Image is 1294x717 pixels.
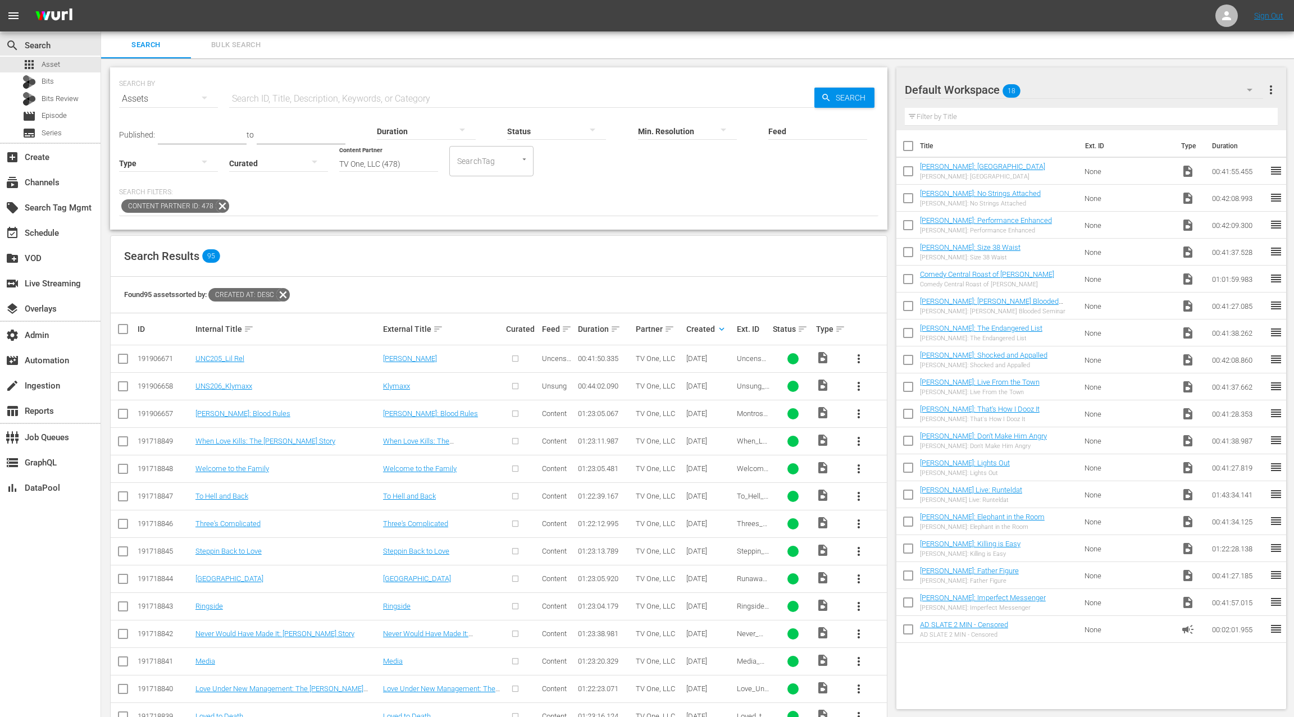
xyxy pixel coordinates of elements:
span: Video [816,544,830,557]
span: Video [816,378,830,392]
button: more_vert [845,483,872,510]
td: 00:41:27.819 [1208,454,1269,481]
span: Video [1181,542,1195,555]
div: 191718848 [138,464,192,473]
div: Bits Review [22,92,36,106]
span: Steppin_Back_to_Love_WURL [737,547,769,572]
div: [DATE] [686,464,733,473]
span: TV One, LLC [636,382,675,390]
span: more_vert [852,627,865,641]
span: Video [816,461,830,474]
span: more_vert [852,545,865,558]
a: [PERSON_NAME]: [GEOGRAPHIC_DATA] [920,162,1045,171]
span: Content [542,602,567,610]
span: sort [244,324,254,334]
span: Episode [22,109,36,123]
td: None [1080,212,1177,239]
span: Video [1181,245,1195,259]
span: Channels [6,176,19,189]
div: Comedy Central Roast of [PERSON_NAME] [920,281,1054,288]
td: None [1080,319,1177,346]
span: Search [6,39,19,52]
span: Admin [6,328,19,342]
span: reorder [1269,514,1283,528]
span: Video [1181,380,1195,394]
span: reorder [1269,218,1283,231]
a: Media [195,657,215,665]
span: Published: [119,130,155,139]
span: more_vert [852,682,865,696]
div: 191718844 [138,574,192,583]
td: None [1080,562,1177,589]
button: more_vert [1264,76,1278,103]
span: Series [42,127,62,139]
div: [PERSON_NAME]: Father Figure [920,577,1019,584]
div: [PERSON_NAME]: That's How I Dooz It [920,415,1040,423]
a: [PERSON_NAME] Live: Runteldat [920,486,1022,494]
div: ID [138,325,192,334]
p: Search Filters: [119,188,878,197]
div: [DATE] [686,574,733,583]
a: [PERSON_NAME]: That's How I Dooz It [920,405,1040,413]
span: DataPool [6,481,19,495]
span: more_vert [852,600,865,613]
div: Created [686,322,733,336]
span: 18 [1003,79,1020,103]
div: [DATE] [686,602,733,610]
div: Type [816,322,841,336]
div: [PERSON_NAME]: Imperfect Messenger [920,604,1046,611]
div: Assets [119,83,218,115]
div: [PERSON_NAME] Live: Runteldat [920,496,1022,504]
a: To Hell and Back [195,492,248,500]
span: Content [542,464,567,473]
td: None [1080,427,1177,454]
span: Video [816,516,830,529]
td: None [1080,454,1177,481]
span: Schedule [6,226,19,240]
td: None [1080,346,1177,373]
span: Threes_Complicated_WURL [737,519,769,545]
span: Video [1181,218,1195,232]
th: Duration [1205,130,1273,162]
td: 00:41:27.185 [1208,562,1269,589]
span: Video [816,571,830,584]
td: 00:41:38.987 [1208,427,1269,454]
span: Video [1181,191,1195,205]
span: reorder [1269,595,1283,609]
div: [PERSON_NAME]: No Strings Attached [920,200,1041,207]
button: more_vert [845,510,872,537]
div: 00:44:02.090 [578,382,632,390]
span: Runaway_Island_WURL [737,574,769,600]
button: more_vert [845,345,872,372]
span: more_vert [852,407,865,421]
a: Three's Complicated [195,519,261,528]
span: Video [1181,272,1195,286]
img: ans4CAIJ8jUAAAAAAAAAAAAAAAAAAAAAAAAgQb4GAAAAAAAAAAAAAAAAAAAAAAAAJMjXAAAAAAAAAAAAAAAAAAAAAAAAgAT5G... [27,3,81,29]
a: Ringside [383,602,411,610]
span: Search Results [124,249,199,263]
div: Curated [506,325,539,334]
a: [PERSON_NAME]: Performance Enhanced [920,216,1052,225]
a: [PERSON_NAME]: Imperfect Messenger [920,593,1046,602]
span: Video [1181,488,1195,501]
td: None [1080,158,1177,185]
span: reorder [1269,568,1283,582]
span: GraphQL [6,456,19,469]
a: [PERSON_NAME]: Size 38 Waist [920,243,1020,252]
td: None [1080,616,1177,643]
span: Series [22,126,36,140]
a: [GEOGRAPHIC_DATA] [195,574,263,583]
span: TV One, LLC [636,547,675,555]
span: Episode [42,110,67,121]
span: Content [542,519,567,528]
span: 95 [202,249,220,263]
span: more_vert [852,517,865,531]
div: 01:23:05.067 [578,409,632,418]
a: When Love Kills: The [PERSON_NAME] Story [383,437,455,454]
span: reorder [1269,433,1283,447]
button: more_vert [845,675,872,702]
div: Internal Title [195,322,380,336]
span: more_vert [852,462,865,476]
span: sort [562,324,572,334]
span: reorder [1269,353,1283,366]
